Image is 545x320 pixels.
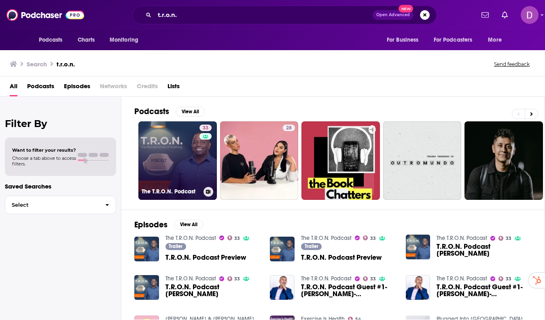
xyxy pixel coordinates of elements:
[39,34,63,46] span: Podcasts
[142,188,200,195] h3: The T.R.O.N. Podcast
[301,254,382,261] a: T.R.O.N. Podcast Preview
[138,121,217,200] a: 33The T.R.O.N. Podcast
[492,61,532,68] button: Send feedback
[12,147,76,153] span: Want to filter your results?
[134,220,168,230] h2: Episodes
[301,284,396,297] span: T.R.O.N. Podcast Guest #1- [PERSON_NAME]- Entrepreneur, best-selling author from [GEOGRAPHIC_DATA...
[72,32,100,48] a: Charts
[33,32,73,48] button: open menu
[387,34,419,46] span: For Business
[137,80,158,96] span: Credits
[498,276,511,281] a: 33
[234,277,240,281] span: 33
[434,34,473,46] span: For Podcasters
[521,6,539,24] button: Show profile menu
[498,236,511,241] a: 33
[406,235,430,259] img: T.R.O.N. Podcast Richard Love
[10,80,17,96] a: All
[437,275,487,282] a: The T.R.O.N. Podcast
[174,220,203,229] button: View All
[399,5,413,13] span: New
[168,80,180,96] a: Lists
[134,106,169,117] h2: Podcasts
[521,6,539,24] span: Logged in as donovan
[437,243,532,257] a: T.R.O.N. Podcast Richard Love
[406,275,430,300] img: T.R.O.N. Podcast Guest #1- Nicky Billou- Entrepreneur, best-selling author from Toronto, Canada!
[478,8,492,22] a: Show notifications dropdown
[134,237,159,261] img: T.R.O.N. Podcast Preview
[169,244,182,249] span: Trailer
[283,125,295,131] a: 28
[57,60,75,68] h3: t.r.o.n.
[110,34,138,46] span: Monitoring
[176,107,205,117] button: View All
[376,13,410,17] span: Open Advanced
[27,80,54,96] a: Podcasts
[203,124,208,132] span: 33
[370,237,376,240] span: 33
[286,124,292,132] span: 28
[301,275,352,282] a: The T.R.O.N. Podcast
[270,275,295,300] img: T.R.O.N. Podcast Guest #1- Nicky Billou- Entrepreneur, best-selling author from Toronto, Canada!
[6,7,84,23] img: Podchaser - Follow, Share and Rate Podcasts
[482,32,512,48] button: open menu
[301,235,352,242] a: The T.R.O.N. Podcast
[227,276,240,281] a: 33
[381,32,429,48] button: open menu
[373,10,414,20] button: Open AdvancedNew
[5,182,116,190] p: Saved Searches
[64,80,90,96] a: Episodes
[301,284,396,297] a: T.R.O.N. Podcast Guest #1- Nicky Billou- Entrepreneur, best-selling author from Toronto, Canada!
[437,284,532,297] a: T.R.O.N. Podcast Guest #1- Nicky Billou- Entrepreneur, best-selling author from Toronto, Canada!
[100,80,127,96] span: Networks
[5,196,116,214] button: Select
[78,34,95,46] span: Charts
[363,235,376,240] a: 33
[363,276,376,281] a: 33
[5,202,99,208] span: Select
[506,237,511,240] span: 33
[134,220,203,230] a: EpisodesView All
[437,284,532,297] span: T.R.O.N. Podcast Guest #1- [PERSON_NAME]- Entrepreneur, best-selling author from [GEOGRAPHIC_DATA...
[437,235,487,242] a: The T.R.O.N. Podcast
[104,32,149,48] button: open menu
[498,8,511,22] a: Show notifications dropdown
[199,125,212,131] a: 33
[227,235,240,240] a: 33
[234,237,240,240] span: 33
[370,277,376,281] span: 33
[165,275,216,282] a: The T.R.O.N. Podcast
[165,284,261,297] a: T.R.O.N. Podcast Richard Love
[27,60,47,68] h3: Search
[220,121,299,200] a: 28
[12,155,76,167] span: Choose a tab above to access filters.
[521,6,539,24] img: User Profile
[134,106,205,117] a: PodcastsView All
[428,32,484,48] button: open menu
[270,237,295,261] img: T.R.O.N. Podcast Preview
[488,34,502,46] span: More
[155,8,373,21] input: Search podcasts, credits, & more...
[5,118,116,129] h2: Filter By
[165,284,261,297] span: T.R.O.N. Podcast [PERSON_NAME]
[134,275,159,300] img: T.R.O.N. Podcast Richard Love
[165,235,216,242] a: The T.R.O.N. Podcast
[437,243,532,257] span: T.R.O.N. Podcast [PERSON_NAME]
[132,6,437,24] div: Search podcasts, credits, & more...
[506,277,511,281] span: 33
[305,244,318,249] span: Trailer
[165,254,246,261] a: T.R.O.N. Podcast Preview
